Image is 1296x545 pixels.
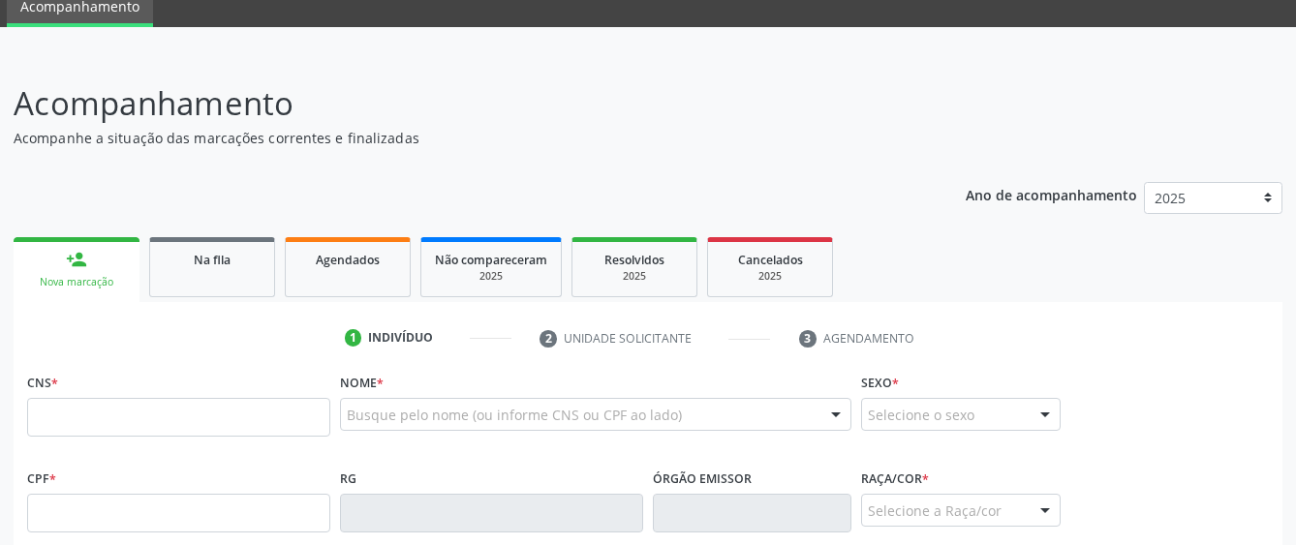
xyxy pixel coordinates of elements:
label: CNS [27,368,58,398]
p: Ano de acompanhamento [966,182,1137,206]
div: Nova marcação [27,275,126,289]
span: Na fila [194,252,231,268]
div: 2025 [586,269,683,284]
span: Selecione o sexo [868,405,974,425]
div: Indivíduo [368,329,433,347]
div: 2025 [435,269,547,284]
label: Sexo [861,368,899,398]
div: 2025 [722,269,818,284]
label: Órgão emissor [653,464,752,494]
label: Nome [340,368,384,398]
p: Acompanhamento [14,79,902,128]
span: Cancelados [738,252,803,268]
p: Acompanhe a situação das marcações correntes e finalizadas [14,128,902,148]
label: RG [340,464,356,494]
span: Agendados [316,252,380,268]
div: person_add [66,249,87,270]
label: Raça/cor [861,464,929,494]
span: Selecione a Raça/cor [868,500,1002,521]
span: Não compareceram [435,252,547,268]
span: Resolvidos [604,252,664,268]
span: Busque pelo nome (ou informe CNS ou CPF ao lado) [347,405,682,425]
div: 1 [345,329,362,347]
